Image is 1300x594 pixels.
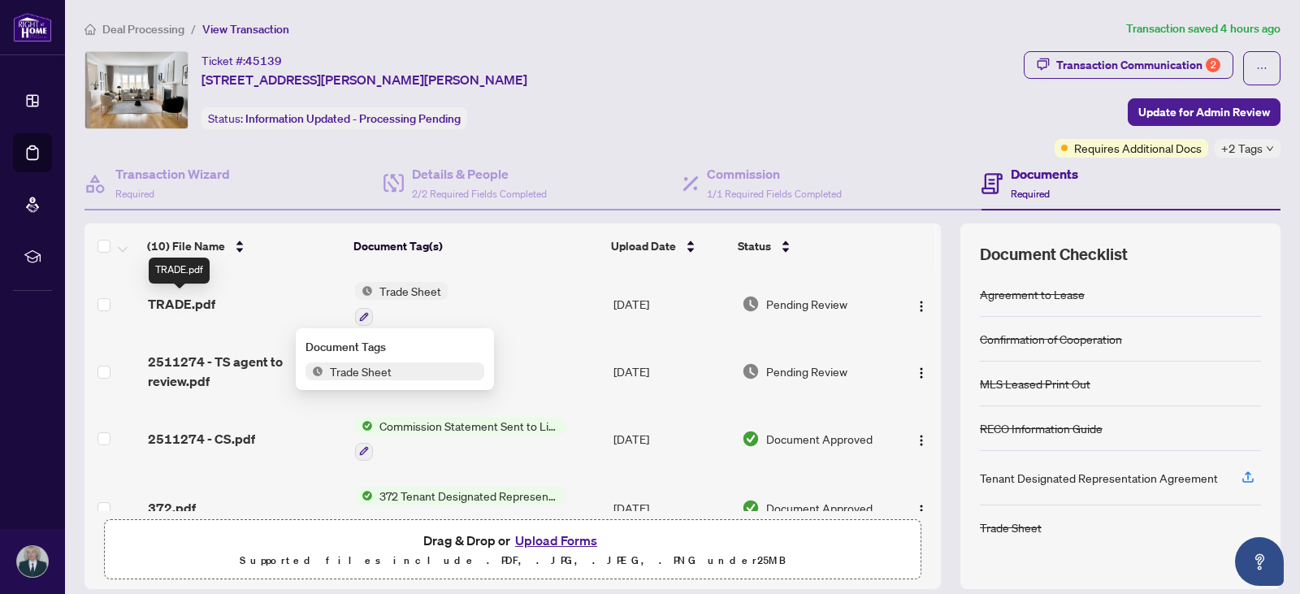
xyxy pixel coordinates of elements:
[412,164,547,184] h4: Details & People
[148,498,196,518] span: 372.pdf
[147,237,225,255] span: (10) File Name
[908,426,934,452] button: Logo
[980,330,1122,348] div: Confirmation of Cooperation
[766,295,847,313] span: Pending Review
[742,362,760,380] img: Document Status
[355,417,565,461] button: Status IconCommission Statement Sent to Listing Brokerage
[373,282,448,300] span: Trade Sheet
[908,358,934,384] button: Logo
[980,518,1042,536] div: Trade Sheet
[1266,145,1274,153] span: down
[355,282,373,300] img: Status Icon
[1256,63,1267,74] span: ellipsis
[1206,58,1220,72] div: 2
[1011,164,1078,184] h4: Documents
[105,520,921,580] span: Drag & Drop orUpload FormsSupported files include .PDF, .JPG, .JPEG, .PNG under25MB
[766,362,847,380] span: Pending Review
[707,188,842,200] span: 1/1 Required Fields Completed
[201,107,467,129] div: Status:
[742,430,760,448] img: Document Status
[980,375,1090,392] div: MLS Leased Print Out
[13,12,52,42] img: logo
[148,294,215,314] span: TRADE.pdf
[1126,20,1280,38] article: Transaction saved 4 hours ago
[1056,52,1220,78] div: Transaction Communication
[85,52,188,128] img: IMG-N12265444_1.jpg
[908,291,934,317] button: Logo
[355,487,373,505] img: Status Icon
[510,530,602,551] button: Upload Forms
[84,24,96,35] span: home
[766,430,873,448] span: Document Approved
[604,223,732,269] th: Upload Date
[355,417,373,435] img: Status Icon
[1011,188,1050,200] span: Required
[611,237,676,255] span: Upload Date
[980,243,1128,266] span: Document Checklist
[201,70,527,89] span: [STREET_ADDRESS][PERSON_NAME][PERSON_NAME]
[115,551,911,570] p: Supported files include .PDF, .JPG, .JPEG, .PNG under 25 MB
[908,495,934,521] button: Logo
[102,22,184,37] span: Deal Processing
[202,22,289,37] span: View Transaction
[1235,537,1284,586] button: Open asap
[607,404,735,474] td: [DATE]
[201,51,282,70] div: Ticket #:
[423,530,602,551] span: Drag & Drop or
[245,54,282,68] span: 45139
[305,362,323,380] img: Status Icon
[323,362,398,380] span: Trade Sheet
[149,258,210,284] div: TRADE.pdf
[607,474,735,544] td: [DATE]
[980,469,1218,487] div: Tenant Designated Representation Agreement
[980,419,1103,437] div: RECO Information Guide
[1074,139,1202,157] span: Requires Additional Docs
[915,300,928,313] img: Logo
[738,237,771,255] span: Status
[980,285,1085,303] div: Agreement to Lease
[412,188,547,200] span: 2/2 Required Fields Completed
[305,338,484,356] div: Document Tags
[355,487,565,531] button: Status Icon372 Tenant Designated Representation Agreement - Authority for Lease or Purchase
[355,282,448,326] button: Status IconTrade Sheet
[915,434,928,447] img: Logo
[347,223,604,269] th: Document Tag(s)
[1024,51,1233,79] button: Transaction Communication2
[1128,98,1280,126] button: Update for Admin Review
[115,188,154,200] span: Required
[191,20,196,38] li: /
[742,295,760,313] img: Document Status
[373,487,565,505] span: 372 Tenant Designated Representation Agreement - Authority for Lease or Purchase
[731,223,890,269] th: Status
[245,111,461,126] span: Information Updated - Processing Pending
[1138,99,1270,125] span: Update for Admin Review
[607,339,735,404] td: [DATE]
[115,164,230,184] h4: Transaction Wizard
[17,546,48,577] img: Profile Icon
[141,223,347,269] th: (10) File Name
[915,504,928,517] img: Logo
[707,164,842,184] h4: Commission
[1221,139,1263,158] span: +2 Tags
[742,499,760,517] img: Document Status
[915,366,928,379] img: Logo
[373,417,565,435] span: Commission Statement Sent to Listing Brokerage
[607,269,735,339] td: [DATE]
[148,352,342,391] span: 2511274 - TS agent to review.pdf
[148,429,255,449] span: 2511274 - CS.pdf
[766,499,873,517] span: Document Approved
